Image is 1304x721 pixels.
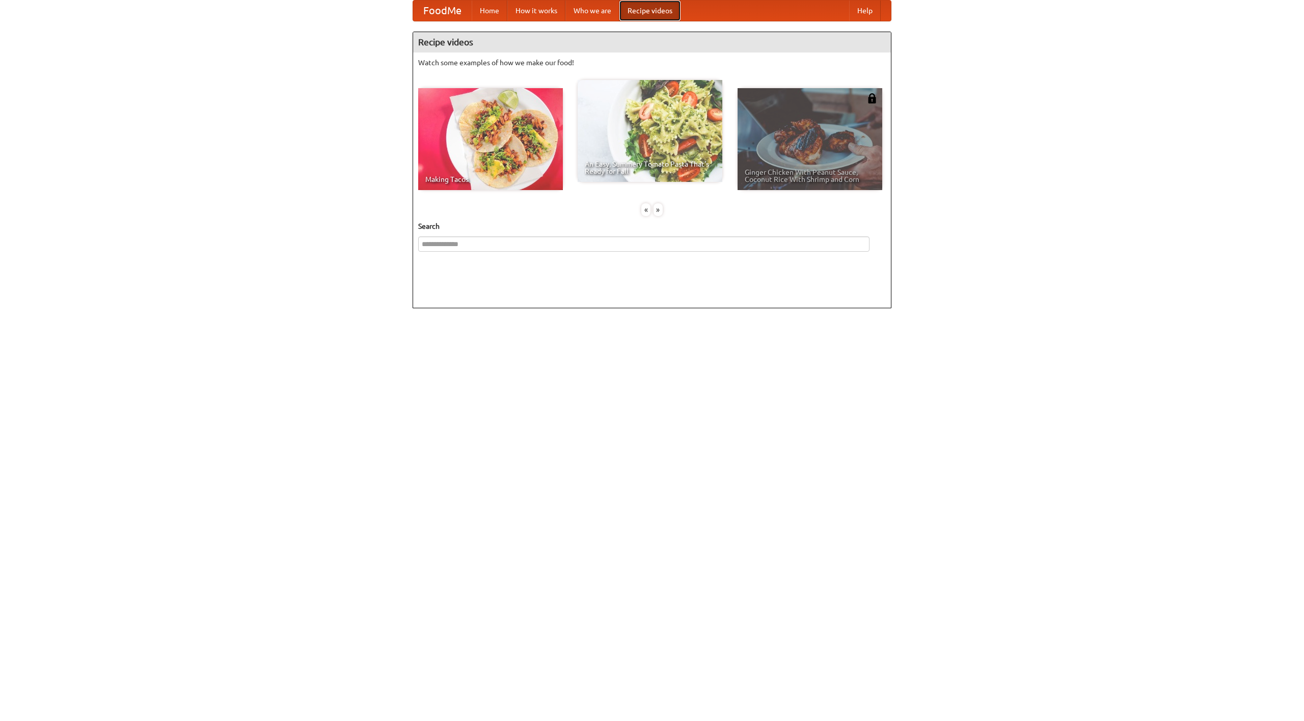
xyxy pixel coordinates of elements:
span: An Easy, Summery Tomato Pasta That's Ready for Fall [585,161,715,175]
div: » [654,203,663,216]
h4: Recipe videos [413,32,891,52]
div: « [641,203,650,216]
a: Making Tacos [418,88,563,190]
p: Watch some examples of how we make our food! [418,58,886,68]
a: FoodMe [413,1,472,21]
span: Making Tacos [425,176,556,183]
img: 483408.png [867,93,877,103]
a: Recipe videos [619,1,681,21]
a: Help [849,1,881,21]
a: Who we are [565,1,619,21]
a: An Easy, Summery Tomato Pasta That's Ready for Fall [578,80,722,182]
a: Home [472,1,507,21]
a: How it works [507,1,565,21]
h5: Search [418,221,886,231]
